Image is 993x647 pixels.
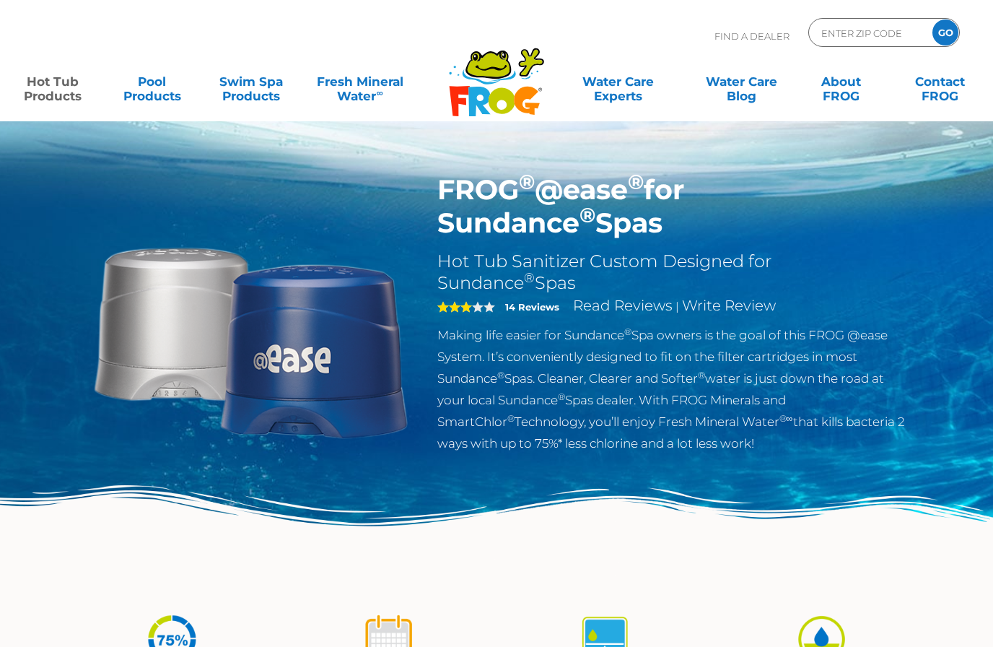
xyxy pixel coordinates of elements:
input: GO [932,19,958,45]
h2: Hot Tub Sanitizer Custom Designed for Sundance Spas [437,251,909,294]
a: AboutFROG [802,67,880,96]
sup: ® [497,370,504,381]
a: PoolProducts [113,67,191,96]
p: Find A Dealer [714,18,789,54]
sup: ® [624,326,631,337]
sup: ® [519,169,535,194]
strong: 14 Reviews [505,301,559,313]
sup: ® [628,169,644,194]
img: Frog Products Logo [441,29,552,117]
a: Fresh MineralWater∞ [312,67,408,96]
a: Hot TubProducts [14,67,92,96]
img: Sundance-cartridges-2.png [85,173,416,504]
span: | [675,300,679,313]
span: 3 [437,301,472,313]
p: Making life easier for Sundance Spa owners is the goal of this FROG @ease System. It’s convenient... [437,324,909,454]
a: Write Review [682,297,776,314]
sup: ®∞ [779,413,793,424]
a: ContactFROG [901,67,979,96]
a: Water CareBlog [703,67,780,96]
a: Water CareExperts [556,67,681,96]
sup: ∞ [376,87,382,98]
sup: ® [698,370,705,381]
sup: ® [524,270,535,286]
sup: ® [507,413,515,424]
sup: ® [579,202,595,227]
a: Read Reviews [573,297,673,314]
sup: ® [558,391,565,402]
h1: FROG @ease for Sundance Spas [437,173,909,240]
a: Swim SpaProducts [213,67,290,96]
